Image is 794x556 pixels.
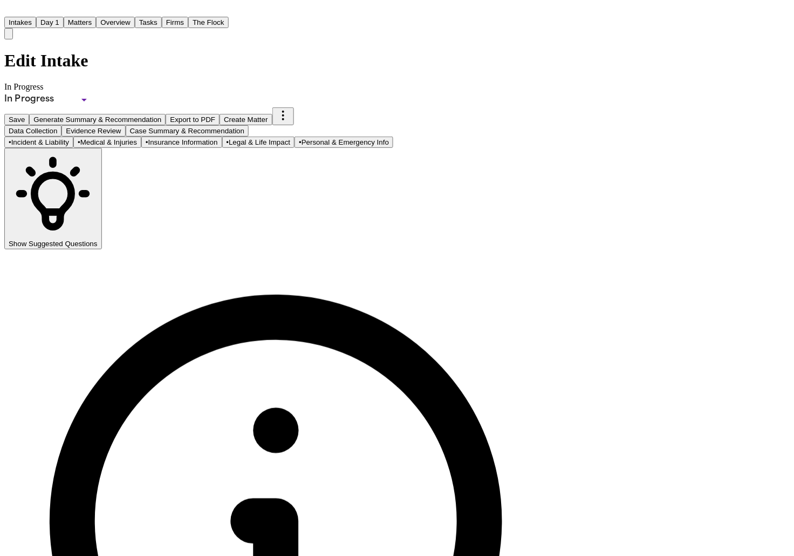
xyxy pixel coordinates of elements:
nav: Intake steps [4,125,547,137]
button: Tasks [135,17,162,28]
button: Go to Medical & Injuries [73,137,141,148]
span: • [299,138,302,146]
button: Go to Data Collection step [4,125,61,137]
button: Show Suggested Questions [4,148,102,250]
button: Day 1 [36,17,64,28]
span: Insurance Information [148,138,218,146]
a: Matters [64,17,96,26]
span: In Progress [4,82,43,91]
button: Go to Legal & Life Impact [222,137,295,148]
button: Go to Incident & Liability [4,137,73,148]
span: Legal & Life Impact [229,138,290,146]
button: Go to Evidence Review step [61,125,125,137]
span: • [227,138,229,146]
span: Incident & Liability [11,138,69,146]
span: In Progress [4,95,54,104]
button: More actions [272,107,294,125]
span: • [146,138,148,146]
span: Medical & Injuries [80,138,137,146]
a: Tasks [135,17,162,26]
button: Save [4,114,29,125]
button: Matters [64,17,96,28]
span: • [9,138,11,146]
a: The Flock [188,17,229,26]
button: Go to Case Summary & Recommendation step [126,125,249,137]
button: Intakes [4,17,36,28]
button: The Flock [188,17,229,28]
a: Firms [162,17,188,26]
h1: Edit Intake [4,51,547,71]
button: Generate Summary & Recommendation [29,114,166,125]
button: Export to PDF [166,114,220,125]
a: Intakes [4,17,36,26]
button: Go to Insurance Information [141,137,222,148]
a: Overview [96,17,135,26]
a: Home [4,7,17,16]
span: • [78,138,80,146]
a: Day 1 [36,17,64,26]
div: Update intake status [4,92,91,107]
button: Go to Personal & Emergency Info [295,137,393,148]
span: Personal & Emergency Info [302,138,389,146]
button: Create Matter [220,114,272,125]
button: Overview [96,17,135,28]
button: Firms [162,17,188,28]
img: Finch Logo [4,4,17,15]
